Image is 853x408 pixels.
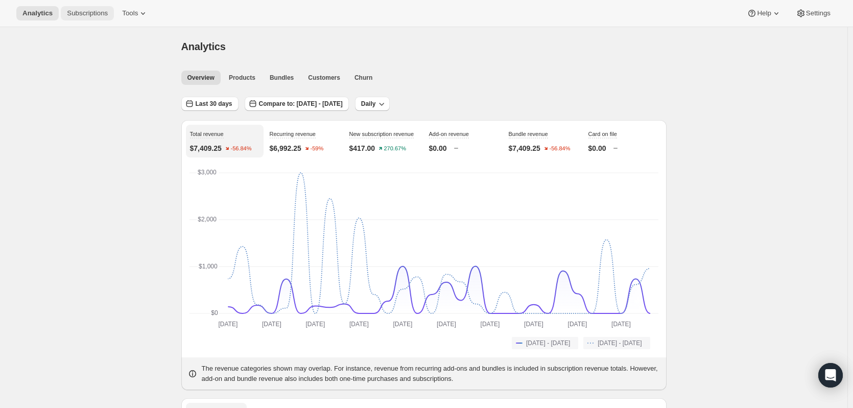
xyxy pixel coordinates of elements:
text: $2,000 [198,216,217,223]
span: [DATE] - [DATE] [598,339,642,347]
p: $6,992.25 [270,143,301,153]
span: Subscriptions [67,9,108,17]
span: Add-on revenue [429,131,469,137]
text: [DATE] [524,321,543,328]
button: Compare to: [DATE] - [DATE] [245,97,349,111]
p: $0.00 [429,143,447,153]
text: [DATE] [393,321,412,328]
button: Tools [116,6,154,20]
text: $0 [211,309,218,316]
text: $1,000 [199,263,218,270]
text: [DATE] [305,321,325,328]
span: Help [757,9,771,17]
span: Recurring revenue [270,131,316,137]
span: [DATE] - [DATE] [526,339,570,347]
span: Churn [354,74,372,82]
span: Daily [361,100,376,108]
text: 270.67% [384,146,407,152]
text: [DATE] [567,321,587,328]
span: Analytics [22,9,53,17]
text: [DATE] [262,321,281,328]
text: [DATE] [218,321,238,328]
div: Open Intercom Messenger [818,363,843,388]
p: $7,409.25 [509,143,540,153]
text: -59% [310,146,323,152]
text: [DATE] [437,321,456,328]
button: Subscriptions [61,6,114,20]
text: -56.84% [549,146,570,152]
button: Last 30 days [181,97,239,111]
span: Products [229,74,255,82]
text: [DATE] [349,321,369,328]
p: $417.00 [349,143,375,153]
span: Overview [187,74,215,82]
button: [DATE] - [DATE] [583,337,650,349]
span: New subscription revenue [349,131,414,137]
p: The revenue categories shown may overlap. For instance, revenue from recurring add-ons and bundle... [202,364,660,384]
text: [DATE] [611,321,631,328]
text: $3,000 [198,169,217,176]
button: [DATE] - [DATE] [512,337,578,349]
text: -56.84% [230,146,251,152]
span: Card on file [588,131,617,137]
p: $7,409.25 [190,143,222,153]
span: Customers [308,74,340,82]
button: Help [741,6,787,20]
span: Last 30 days [196,100,232,108]
p: $0.00 [588,143,606,153]
span: Settings [806,9,831,17]
button: Daily [355,97,390,111]
button: Settings [790,6,837,20]
span: Analytics [181,41,226,52]
span: Bundle revenue [509,131,548,137]
span: Bundles [270,74,294,82]
button: Analytics [16,6,59,20]
text: [DATE] [480,321,500,328]
span: Tools [122,9,138,17]
span: Compare to: [DATE] - [DATE] [259,100,343,108]
span: Total revenue [190,131,224,137]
